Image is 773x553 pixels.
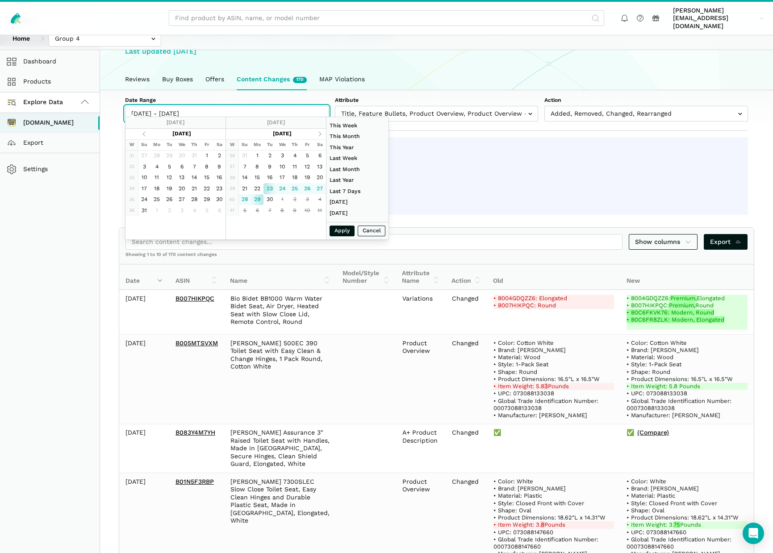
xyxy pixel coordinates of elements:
[493,339,554,346] span: • Color: Cotton White
[138,172,150,184] td: 10
[335,106,539,121] input: Title, Feature Bullets, Product Overview, Product Overview - Glance Icons, Product Description, R...
[150,205,163,216] td: 1
[226,151,238,162] td: 36
[251,205,263,216] td: 6
[226,172,238,184] td: 38
[263,183,276,194] td: 23
[445,264,487,290] th: Action: activate to sort column ascending
[163,205,175,216] td: 2
[138,161,742,169] li: Feature Bullets
[276,194,288,205] td: 1
[493,536,600,550] span: • Global Trade Identification Number: 00073088147660
[276,151,288,162] td: 3
[493,514,606,521] span: • Product Dimensions: 18.62"L x 14.31"W
[138,205,150,216] td: 31
[670,295,697,302] strong: Premium,
[175,205,188,216] td: 3
[313,69,371,90] a: MAP Violations
[288,183,301,194] td: 25
[188,151,201,162] td: 31
[201,151,213,162] td: 1
[125,139,138,151] th: W
[6,30,36,46] a: Home
[138,151,742,159] li: Title
[627,485,699,492] span: • Brand: [PERSON_NAME]
[125,46,748,57] div: Last updated [DATE]
[119,290,169,335] td: [DATE]
[493,369,537,375] span: • Shape: Round
[175,194,188,205] td: 27
[201,205,213,216] td: 5
[150,161,163,172] td: 4
[493,521,614,528] del: • Item Weight: 3. Pounds
[293,77,307,83] span: New content changes in the last week
[396,424,446,473] td: A+ Product Description
[150,129,213,140] th: [DATE]
[627,347,699,353] span: • Brand: [PERSON_NAME]
[541,521,544,528] strong: 8
[224,290,337,335] td: Bio Bidet BB1000 Warm Water Bidet Seat, Air Dryer, Heated Seat with Slow Close Lid, Remote Contro...
[125,161,138,172] td: 32
[326,175,389,186] li: Last Year
[238,139,251,151] th: Su
[396,290,446,335] td: Variations
[710,237,742,247] span: Export
[627,507,664,514] span: • Shape: Oval
[163,161,175,172] td: 5
[251,183,263,194] td: 22
[326,120,389,131] li: This Week
[313,183,326,194] td: 27
[396,335,446,424] td: Product Overview
[175,295,214,302] a: B007HIKPQC
[213,161,226,172] td: 9
[150,172,163,184] td: 11
[163,151,175,162] td: 29
[263,172,276,184] td: 16
[138,183,150,194] td: 17
[446,335,487,424] td: Changed
[326,186,389,197] li: Last 7 Days
[175,429,215,436] a: B083Y4M7YH
[627,398,733,411] span: • Global Trade Identification Number: 00073088133038
[226,139,238,151] th: W
[224,264,336,290] th: Name: activate to sort column ascending
[313,194,326,205] td: 4
[669,302,695,309] strong: Premium,
[163,172,175,184] td: 12
[169,264,224,290] th: ASIN: activate to sort column ascending
[238,151,251,162] td: 31
[213,194,226,205] td: 30
[201,172,213,184] td: 15
[335,96,539,105] label: Attribute
[326,164,389,175] li: Last Month
[238,183,251,194] td: 21
[226,194,238,205] td: 40
[493,398,600,411] span: • Global Trade Identification Number: 00073088133038
[313,161,326,172] td: 13
[620,264,754,290] th: New
[201,139,213,151] th: Fr
[493,485,566,492] span: • Brand: [PERSON_NAME]
[238,194,251,205] td: 28
[138,161,150,172] td: 3
[119,264,169,290] th: Date: activate to sort column ascending
[169,10,604,26] input: Find product by ASIN, name, or model number
[288,161,301,172] td: 11
[627,361,681,368] span: • Style: 1-Pack Seat
[673,7,757,30] span: [PERSON_NAME][EMAIL_ADDRESS][DOMAIN_NAME]
[119,251,754,264] div: Showing 1 to 10 of 170 content changes
[251,172,263,184] td: 15
[627,390,687,397] span: • UPC: 073088133038
[138,170,742,178] li: Product Overview
[263,161,276,172] td: 9
[188,139,201,151] th: Th
[276,161,288,172] td: 10
[163,194,175,205] td: 26
[175,151,188,162] td: 30
[396,264,445,290] th: Attribute Name: activate to sort column ascending
[635,237,691,247] span: Show columns
[301,205,313,216] td: 10
[201,183,213,194] td: 22
[704,234,748,250] a: Export
[326,208,389,219] li: [DATE]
